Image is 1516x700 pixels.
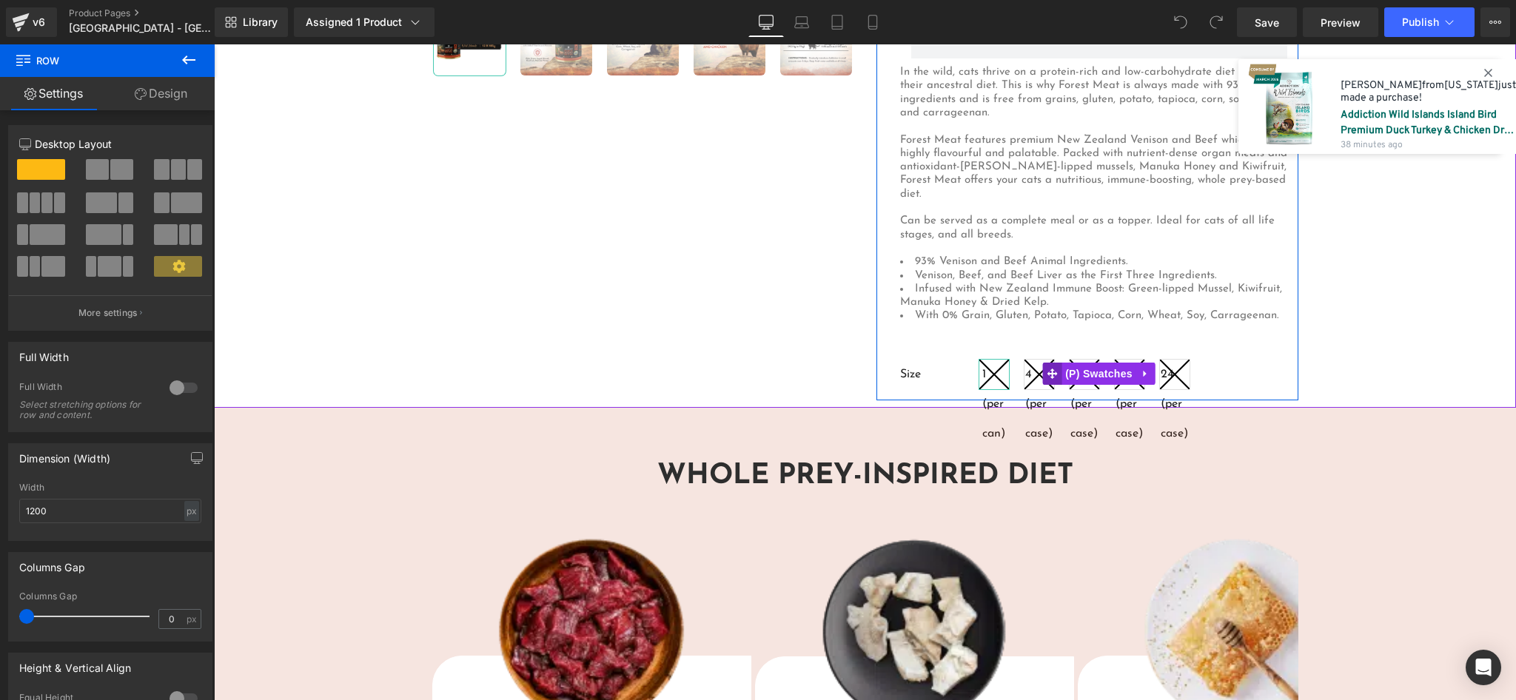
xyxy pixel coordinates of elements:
[9,295,212,330] button: More settings
[686,21,1084,75] p: In the wild, cats thrive on a protein-rich and low-carbohydrate diet mirroring their ancestral di...
[1255,15,1279,30] span: Save
[15,44,163,77] span: Row
[1321,15,1361,30] span: Preview
[78,306,138,320] p: More settings
[69,7,239,19] a: Product Pages
[19,591,201,602] div: Columns Gap
[6,7,57,37] a: v6
[947,315,974,345] span: 24 (per case)
[69,22,211,34] span: [GEOGRAPHIC_DATA] - [GEOGRAPHIC_DATA] (Cat Canned)
[243,16,278,29] span: Library
[218,411,1084,453] h2: WHOLE PREY-INSPIRED DIET
[30,13,48,32] div: v6
[686,170,1084,198] p: Can be served as a complete meal or as a topper. Ideal for cats of all life stages, and all breeds.
[19,444,110,465] div: Dimension (Width)
[19,343,69,363] div: Full Width
[1127,35,1302,60] span: from just made a purchase!
[748,7,784,37] a: Desktop
[902,315,929,345] span: 12 (per case)
[19,482,201,493] div: Width
[1127,94,1302,107] span: 38 minutes ago
[107,77,215,110] a: Design
[686,238,1084,266] li: Infused with New Zealand Immune Boost: Green-lipped Mussel, Kiwifruit, Manuka Honey & Dried Kelp.
[1230,35,1284,47] span: [US_STATE]
[686,321,737,351] label: Size
[686,225,1084,238] li: Venison, Beef, and Beef Liver as the First Three Ingredients.
[1201,7,1231,37] button: Redo
[1127,35,1208,47] span: [PERSON_NAME]
[19,553,85,573] div: Columns Gap
[784,7,819,37] a: Laptop
[819,7,855,37] a: Tablet
[1127,60,1302,94] span: Addiction Wild Islands Island Bird Premium Duck Turkey & Chicken Dry Dog Food
[855,7,891,37] a: Mobile
[1166,7,1195,37] button: Undo
[19,381,155,397] div: Full Width
[19,136,201,152] p: Desktop Layout
[686,211,1084,224] li: 93% Venison and Beef Animal Ingredients.
[686,265,1084,278] li: With 0% Grain, Gluten, Potato, Tapioca, Corn, Wheat, Soy, Carrageenan.
[1303,7,1378,37] a: Preview
[856,315,884,345] span: 6 (per case)
[922,318,942,340] a: Expand / Collapse
[306,15,423,30] div: Assigned 1 Product
[184,501,199,521] div: px
[1480,7,1510,37] button: More
[1402,16,1439,28] span: Publish
[19,499,201,523] input: auto
[19,653,131,674] div: Height & Vertical Align
[848,318,922,340] span: (P) Swatches
[19,400,152,420] div: Select stretching options for row and content.
[215,7,288,37] a: New Library
[811,315,839,345] span: 4 (per case)
[1384,7,1475,37] button: Publish
[686,90,1084,157] p: Forest Meat features premium New Zealand Venison and Beef which are highly flavourful and palatab...
[187,614,199,624] span: px
[1466,650,1501,685] div: Open Intercom Messenger
[768,315,791,345] span: 1 (per can)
